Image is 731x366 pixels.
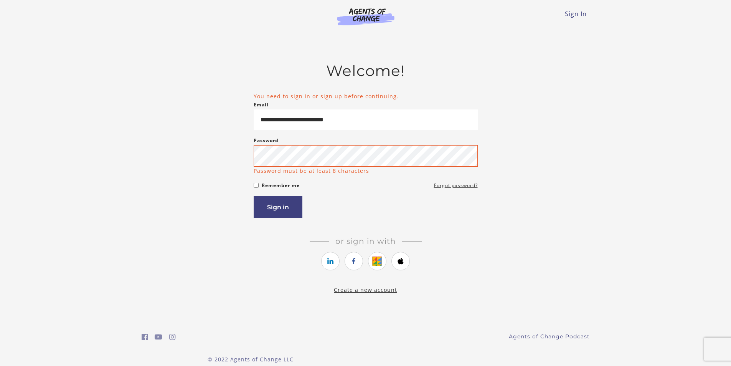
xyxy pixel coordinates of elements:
li: You need to sign in or sign up before continuing. [254,92,478,100]
label: Remember me [262,181,300,190]
a: Sign In [565,10,587,18]
a: Create a new account [334,286,397,293]
a: https://www.youtube.com/c/AgentsofChangeTestPrepbyMeaganMitchell (Open in a new window) [155,331,162,343]
a: Forgot password? [434,181,478,190]
i: https://www.facebook.com/groups/aswbtestprep (Open in a new window) [142,333,148,341]
label: Password [254,136,279,145]
a: https://courses.thinkific.com/users/auth/linkedin?ss%5Breferral%5D=&ss%5Buser_return_to%5D=%2Fcou... [321,252,340,270]
i: https://www.instagram.com/agentsofchangeprep/ (Open in a new window) [169,333,176,341]
button: Sign in [254,196,302,218]
p: Password must be at least 8 characters [254,167,369,175]
i: https://www.youtube.com/c/AgentsofChangeTestPrepbyMeaganMitchell (Open in a new window) [155,333,162,341]
h2: Welcome! [254,62,478,80]
a: https://courses.thinkific.com/users/auth/facebook?ss%5Breferral%5D=&ss%5Buser_return_to%5D=%2Fcou... [345,252,363,270]
a: https://www.instagram.com/agentsofchangeprep/ (Open in a new window) [169,331,176,343]
label: Email [254,100,269,109]
p: © 2022 Agents of Change LLC [142,355,360,363]
a: https://courses.thinkific.com/users/auth/google?ss%5Breferral%5D=&ss%5Buser_return_to%5D=%2Fcours... [368,252,386,270]
a: https://www.facebook.com/groups/aswbtestprep (Open in a new window) [142,331,148,343]
img: Agents of Change Logo [329,8,403,25]
span: Or sign in with [329,237,402,246]
a: https://courses.thinkific.com/users/auth/apple?ss%5Breferral%5D=&ss%5Buser_return_to%5D=%2Fcourse... [391,252,410,270]
a: Agents of Change Podcast [509,333,590,341]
